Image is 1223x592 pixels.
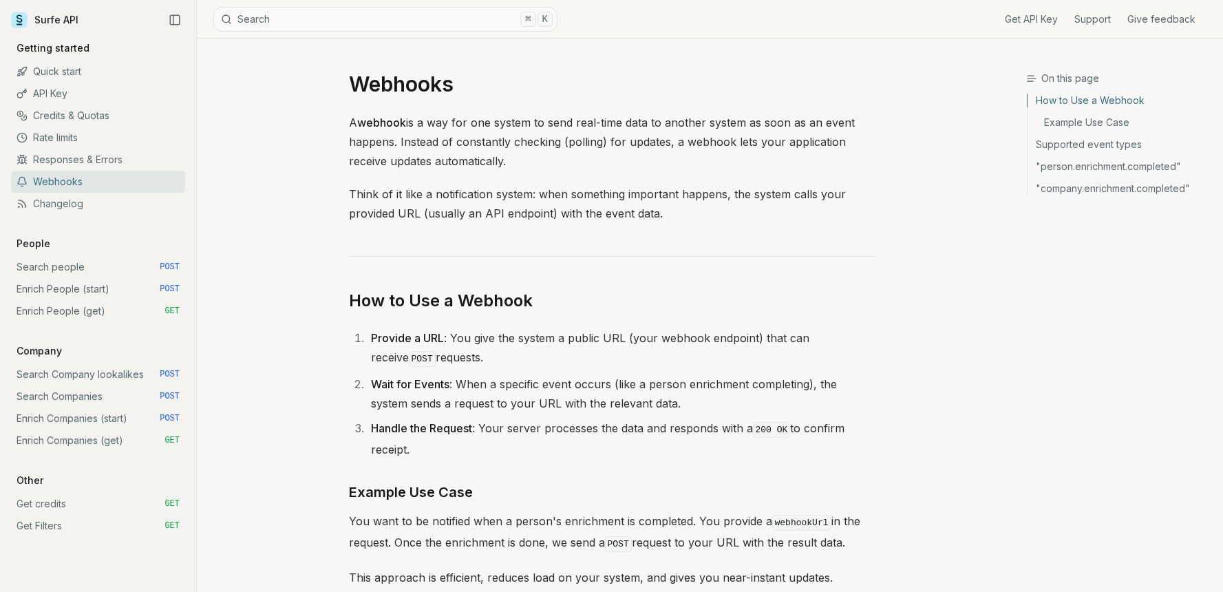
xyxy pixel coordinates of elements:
strong: Provide a URL [371,331,444,345]
strong: Handle the Request [371,421,472,435]
a: Enrich People (get) GET [11,300,185,322]
span: POST [160,369,180,380]
a: Give feedback [1127,12,1195,26]
code: POST [605,536,632,552]
a: Changelog [11,193,185,215]
a: Credits & Quotas [11,105,185,127]
p: A is a way for one system to send real-time data to another system as soon as an event happens. I... [349,113,875,171]
a: Get API Key [1005,12,1058,26]
span: GET [164,435,180,446]
span: POST [160,262,180,273]
kbd: K [538,12,553,27]
p: This approach is efficient, reduces load on your system, and gives you near-instant updates. [349,568,875,587]
a: Search people POST [11,256,185,278]
a: "person.enrichment.completed" [1028,156,1212,178]
p: People [11,237,56,251]
h3: On this page [1026,72,1212,85]
a: How to Use a Webhook [1028,94,1212,112]
span: GET [164,498,180,509]
p: Company [11,344,67,358]
a: Get Filters GET [11,515,185,537]
a: Enrich People (start) POST [11,278,185,300]
a: Responses & Errors [11,149,185,171]
p: Think of it like a notification system: when something important happens, the system calls your p... [349,184,875,223]
a: Example Use Case [1028,112,1212,134]
h1: Webhooks [349,72,875,96]
a: Support [1074,12,1111,26]
li: : When a specific event occurs (like a person enrichment completing), the system sends a request ... [367,374,875,413]
p: Getting started [11,41,95,55]
span: POST [160,391,180,402]
li: : Your server processes the data and responds with a to confirm receipt. [367,419,875,459]
span: POST [160,413,180,424]
button: Search⌘K [213,7,557,32]
p: You want to be notified when a person's enrichment is completed. You provide a in the request. On... [349,511,875,554]
a: Surfe API [11,10,78,30]
a: Enrich Companies (start) POST [11,408,185,430]
code: POST [409,351,436,367]
a: Webhooks [11,171,185,193]
a: Search Companies POST [11,385,185,408]
span: POST [160,284,180,295]
a: Get credits GET [11,493,185,515]
a: Search Company lookalikes POST [11,363,185,385]
kbd: ⌘ [520,12,535,27]
button: Collapse Sidebar [164,10,185,30]
span: GET [164,306,180,317]
a: Supported event types [1028,134,1212,156]
a: "company.enrichment.completed" [1028,178,1212,195]
a: Example Use Case [349,481,473,503]
a: Enrich Companies (get) GET [11,430,185,452]
code: webhookUrl [772,515,831,531]
li: : You give the system a public URL (your webhook endpoint) that can receive requests. [367,328,875,369]
a: Rate limits [11,127,185,149]
a: Quick start [11,61,185,83]
a: How to Use a Webhook [349,290,533,312]
p: Other [11,474,49,487]
a: API Key [11,83,185,105]
span: GET [164,520,180,531]
strong: Wait for Events [371,377,449,391]
code: 200 OK [753,422,791,438]
strong: webhook [357,116,406,129]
